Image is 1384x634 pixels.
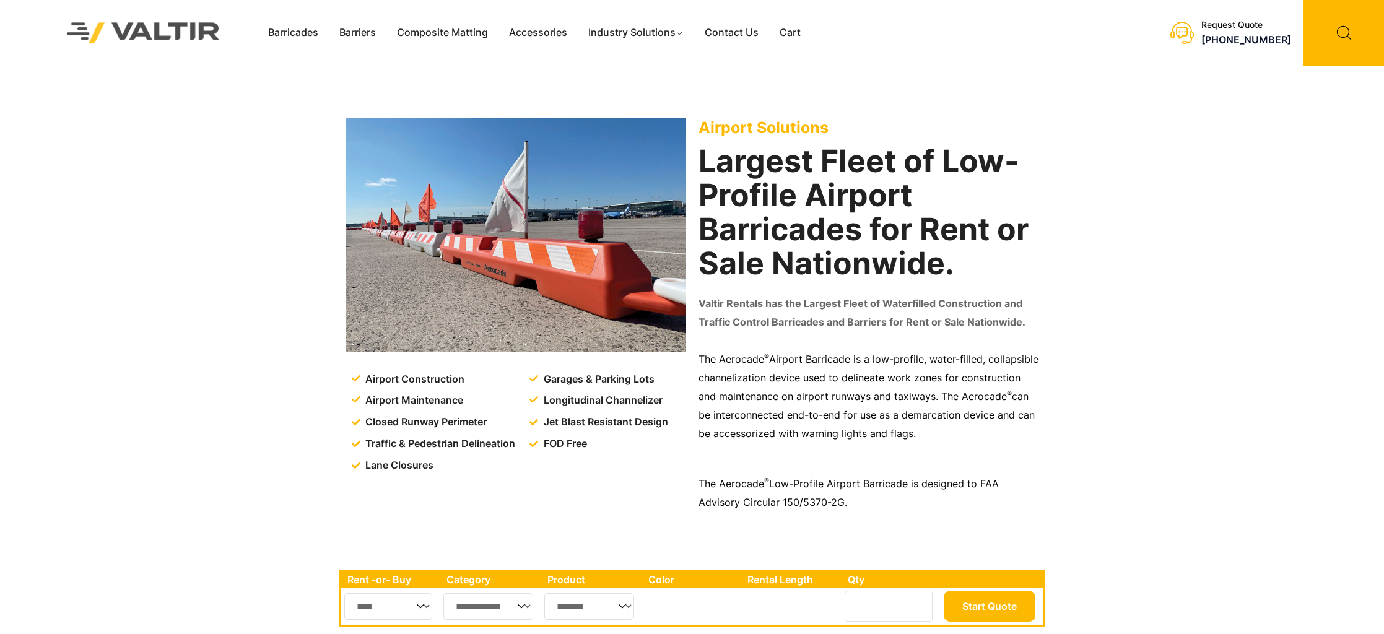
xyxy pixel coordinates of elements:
a: Industry Solutions [578,24,695,42]
th: Rental Length [741,571,842,588]
span: Traffic & Pedestrian Delineation [362,435,515,453]
th: Color [642,571,742,588]
a: Barricades [258,24,329,42]
span: Garages & Parking Lots [541,370,655,389]
th: Product [541,571,642,588]
a: Composite Matting [386,24,498,42]
sup: ® [1007,389,1012,398]
p: The Aerocade Low-Profile Airport Barricade is designed to FAA Advisory Circular 150/5370-2G. [699,475,1039,512]
p: Valtir Rentals has the Largest Fleet of Waterfilled Construction and Traffic Control Barricades a... [699,295,1039,332]
sup: ® [764,476,769,485]
span: Airport Maintenance [362,391,463,410]
span: Longitudinal Channelizer [541,391,663,410]
button: Start Quote [944,591,1035,622]
div: Request Quote [1201,20,1291,30]
sup: ® [764,352,769,361]
img: Valtir Rentals [51,6,236,59]
span: Closed Runway Perimeter [362,413,487,432]
th: Rent -or- Buy [341,571,440,588]
a: Cart [769,24,811,42]
a: Contact Us [694,24,769,42]
th: Qty [842,571,940,588]
span: Airport Construction [362,370,464,389]
a: [PHONE_NUMBER] [1201,33,1291,46]
p: Airport Solutions [699,118,1039,137]
h2: Largest Fleet of Low-Profile Airport Barricades for Rent or Sale Nationwide. [699,144,1039,280]
th: Category [440,571,542,588]
a: Barriers [329,24,386,42]
span: FOD Free [541,435,587,453]
a: Accessories [498,24,578,42]
span: Jet Blast Resistant Design [541,413,668,432]
span: Lane Closures [362,456,433,475]
p: The Aerocade Airport Barricade is a low-profile, water-filled, collapsible channelization device ... [699,350,1039,443]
